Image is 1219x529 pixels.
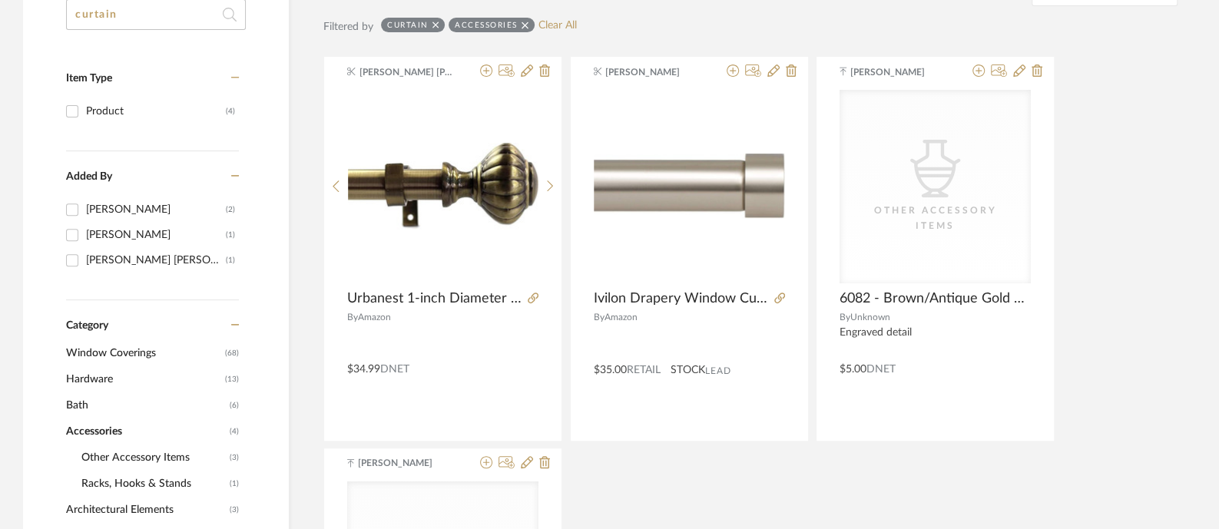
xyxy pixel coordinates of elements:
[840,364,866,375] span: $5.00
[86,223,226,247] div: [PERSON_NAME]
[225,367,239,392] span: (13)
[230,419,239,444] span: (4)
[347,290,522,307] span: Urbanest 1-inch Diameter Doorknob Adjustable Single Drapery Curtain Rod, 28-inch to 48-inch, Brass
[594,365,627,375] span: $35.00
[859,203,1012,233] div: Other Accessory Items
[594,312,605,322] span: By
[66,392,226,418] span: Bath
[538,19,577,32] a: Clear All
[226,223,235,247] div: (1)
[323,18,373,35] div: Filtered by
[840,326,1031,352] div: Engraved detail
[225,341,239,365] span: (68)
[455,20,518,30] div: Accessories
[81,471,226,497] span: Racks, Hooks & Stands
[347,364,380,375] span: $34.99
[81,445,226,471] span: Other Accessory Items
[866,364,896,375] span: DNET
[66,319,108,332] span: Category
[594,290,768,307] span: Ivilon Drapery Window Curtain Rod - End Cap Style Design 1 Inch Pole. 72 to 144 Inch Color Satin ...
[226,197,235,222] div: (2)
[840,290,1025,307] span: 6082 - Brown/Antique Gold Finish Curtain Rings
[230,393,239,418] span: (6)
[66,73,112,84] span: Item Type
[605,312,638,322] span: Amazon
[358,456,455,470] span: [PERSON_NAME]
[605,65,702,79] span: [PERSON_NAME]
[66,497,226,523] span: Architectural Elements
[359,65,456,79] span: [PERSON_NAME] [PERSON_NAME]
[671,362,705,379] span: STOCK
[226,248,235,273] div: (1)
[850,312,890,322] span: Unknown
[230,471,239,496] span: (1)
[230,445,239,470] span: (3)
[230,498,239,522] span: (3)
[850,65,947,79] span: [PERSON_NAME]
[226,99,235,124] div: (4)
[86,197,226,222] div: [PERSON_NAME]
[66,171,112,182] span: Added By
[387,20,429,30] div: curtain
[594,154,785,219] img: Ivilon Drapery Window Curtain Rod - End Cap Style Design 1 Inch Pole. 72 to 144 Inch Color Satin ...
[66,366,221,392] span: Hardware
[358,312,391,322] span: Amazon
[66,418,226,445] span: Accessories
[705,365,731,376] span: Lead
[627,365,661,375] span: Retail
[86,99,226,124] div: Product
[348,143,538,228] img: Urbanest 1-inch Diameter Doorknob Adjustable Single Drapery Curtain Rod, 28-inch to 48-inch, Brass
[66,340,221,366] span: Window Coverings
[380,364,409,375] span: DNET
[86,248,226,273] div: [PERSON_NAME] [PERSON_NAME]
[347,312,358,322] span: By
[840,312,850,322] span: By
